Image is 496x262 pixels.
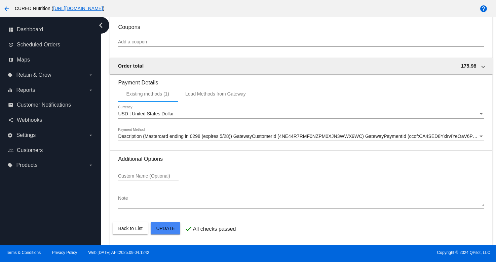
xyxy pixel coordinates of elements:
a: map Maps [8,54,93,65]
span: Scheduled Orders [17,42,60,48]
i: arrow_drop_down [88,87,93,93]
a: Privacy Policy [52,250,77,255]
mat-icon: help [480,5,488,13]
button: Update [151,222,180,234]
span: Maps [17,57,30,63]
i: settings [7,133,13,138]
i: arrow_drop_down [88,133,93,138]
i: dashboard [8,27,13,32]
h3: Additional Options [118,156,484,162]
a: update Scheduled Orders [8,39,93,50]
h3: Payment Details [118,74,484,86]
i: people_outline [8,148,13,153]
i: local_offer [7,162,13,168]
a: [URL][DOMAIN_NAME] [53,6,103,11]
div: Load Methods from Gateway [185,91,246,97]
mat-icon: check [185,225,193,233]
span: Dashboard [17,27,43,33]
span: Customers [17,147,43,153]
span: Order total [118,63,144,69]
i: map [8,57,13,63]
span: Reports [16,87,35,93]
span: CURED Nutrition ( ) [15,6,105,11]
mat-select: Payment Method [118,134,484,139]
i: email [8,102,13,108]
i: arrow_drop_down [88,72,93,78]
input: Add a coupon [118,39,484,45]
a: share Webhooks [8,115,93,125]
i: local_offer [7,72,13,78]
span: Copyright © 2024 QPilot, LLC [254,250,490,255]
i: share [8,117,13,123]
span: Webhooks [17,117,42,123]
span: Back to List [118,226,142,231]
button: Back to List [113,222,148,234]
i: chevron_left [96,20,106,31]
span: Update [156,226,175,231]
span: 175.98 [461,63,476,69]
i: arrow_drop_down [88,162,93,168]
mat-expansion-panel-header: Order total 175.98 [110,58,492,74]
span: Retain & Grow [16,72,51,78]
a: dashboard Dashboard [8,24,93,35]
i: equalizer [7,87,13,93]
span: Settings [16,132,36,138]
a: Terms & Conditions [6,250,41,255]
a: people_outline Customers [8,145,93,156]
span: Customer Notifications [17,102,71,108]
a: Web:[DATE] API:2025.09.04.1242 [88,250,149,255]
span: USD | United States Dollar [118,111,174,116]
div: Existing methods (1) [126,91,169,97]
h3: Coupons [118,19,484,30]
a: email Customer Notifications [8,100,93,110]
i: update [8,42,13,47]
mat-select: Currency [118,111,484,117]
p: All checks passed [193,226,236,232]
input: Custom Name (Optional) [118,174,179,179]
span: Products [16,162,37,168]
mat-icon: arrow_back [3,5,11,13]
